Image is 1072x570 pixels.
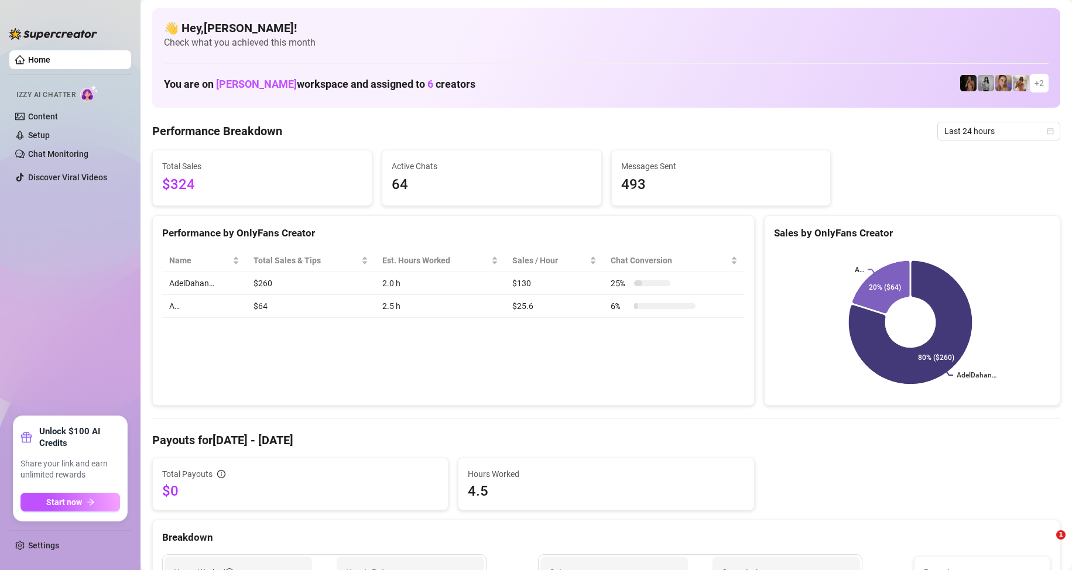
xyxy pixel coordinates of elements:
span: Total Sales [162,160,362,173]
button: Start nowarrow-right [20,493,120,511]
a: Chat Monitoring [28,149,88,159]
span: $0 [162,482,439,500]
span: info-circle [217,470,225,478]
span: arrow-right [87,498,95,506]
td: $64 [246,295,376,318]
text: AdelDahan… [957,372,996,380]
td: $260 [246,272,376,295]
img: Green [1013,75,1029,91]
span: 493 [621,174,821,196]
strong: Unlock $100 AI Credits [39,425,120,449]
h4: Performance Breakdown [152,123,282,139]
span: 64 [392,174,592,196]
span: $324 [162,174,362,196]
span: Start now [46,497,82,507]
th: Total Sales & Tips [246,249,376,272]
a: Setup [28,131,50,140]
span: Total Sales & Tips [254,254,359,267]
h4: 👋 Hey, [PERSON_NAME] ! [164,20,1049,36]
span: calendar [1047,128,1054,135]
iframe: Intercom live chat [1032,530,1060,558]
span: 4.5 [468,482,744,500]
img: logo-BBDzfeDw.svg [9,28,97,40]
a: Home [28,55,50,64]
span: Chat Conversion [611,254,728,267]
span: Share your link and earn unlimited rewards [20,458,120,481]
span: [PERSON_NAME] [216,78,297,90]
h1: You are on workspace and assigned to creators [164,78,475,91]
span: 25 % [611,277,629,290]
img: A [978,75,994,91]
text: A… [855,266,864,274]
span: 6 [427,78,433,90]
span: Check what you achieved this month [164,36,1049,49]
div: Sales by OnlyFans Creator [774,225,1050,241]
span: Izzy AI Chatter [16,90,76,101]
div: Performance by OnlyFans Creator [162,225,745,241]
span: Total Payouts [162,468,213,480]
span: 6 % [611,300,629,313]
a: Content [28,112,58,121]
th: Sales / Hour [505,249,604,272]
td: A… [162,295,246,318]
span: Name [169,254,230,267]
div: Est. Hours Worked [382,254,489,267]
span: gift [20,431,32,443]
span: Active Chats [392,160,592,173]
th: Name [162,249,246,272]
td: 2.5 h [375,295,505,318]
img: Cherry [995,75,1012,91]
span: Hours Worked [468,468,744,480]
span: Sales / Hour [512,254,587,267]
span: 1 [1056,530,1066,540]
span: + 2 [1035,77,1044,90]
th: Chat Conversion [604,249,745,272]
td: $25.6 [505,295,604,318]
a: Settings [28,541,59,550]
h4: Payouts for [DATE] - [DATE] [152,432,1060,448]
td: $130 [505,272,604,295]
img: AI Chatter [80,85,98,102]
div: Breakdown [162,530,1050,545]
img: the_bohema [960,75,977,91]
td: AdelDahan… [162,272,246,295]
a: Discover Viral Videos [28,173,107,182]
span: Messages Sent [621,160,821,173]
td: 2.0 h [375,272,505,295]
span: Last 24 hours [944,122,1053,140]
